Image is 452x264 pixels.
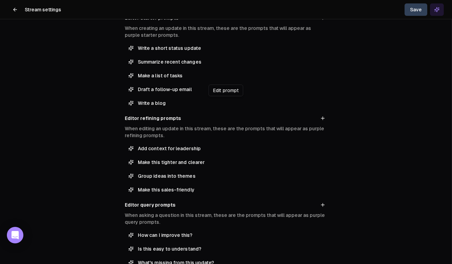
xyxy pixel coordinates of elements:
[138,145,323,152] span: Add context for leadership
[125,25,327,38] p: When creating an update in this stream, these are the prompts that will appear as purple starter ...
[7,227,23,243] div: Open Intercom Messenger
[125,98,327,109] button: Write a blog
[138,58,323,65] span: Summarize recent changes
[405,3,427,16] button: Save
[138,173,323,179] span: Group ideas into themes
[125,43,327,54] button: Write a short status update
[125,243,327,254] button: Is this easy to understand?
[138,186,323,193] span: Make this sales-friendly
[138,45,323,52] span: Write a short status update
[125,115,181,122] h3: Editor refining prompts
[125,170,327,181] button: Group ideas into themes
[138,232,323,239] span: How can I improve this?
[25,6,61,13] h1: Stream settings
[138,245,323,252] span: Is this easy to understand?
[125,201,175,208] h3: Editor query prompts
[125,157,327,168] button: Make this tighter and clearer
[125,212,327,225] p: When asking a question in this stream, these are the prompts that will appear as purple query pro...
[138,72,323,79] span: Make a list of tasks
[138,86,323,93] span: Draft a follow-up email
[138,100,323,107] span: Write a blog
[125,143,327,154] button: Add context for leadership
[125,184,327,195] button: Make this sales-friendly
[125,56,327,67] button: Summarize recent changes
[125,230,327,241] button: How can I improve this?
[125,125,327,139] p: When editing an update in this stream, these are the prompts that will appear as purple refining ...
[125,70,327,81] button: Make a list of tasks
[138,159,323,166] span: Make this tighter and clearer
[209,85,243,96] div: Edit prompt
[125,84,327,95] button: Draft a follow-up email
